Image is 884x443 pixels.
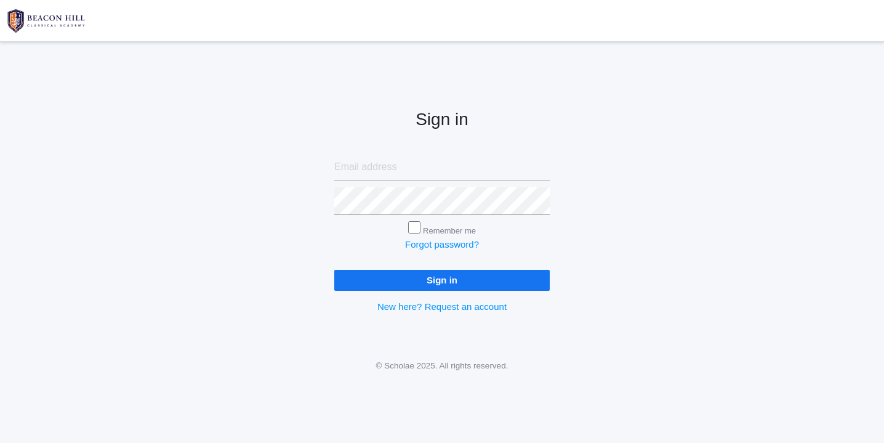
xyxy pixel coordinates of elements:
input: Email address [334,153,550,181]
h2: Sign in [334,110,550,129]
label: Remember me [423,226,476,235]
a: Forgot password? [405,239,479,250]
input: Sign in [334,270,550,290]
a: New here? Request an account [377,301,507,312]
